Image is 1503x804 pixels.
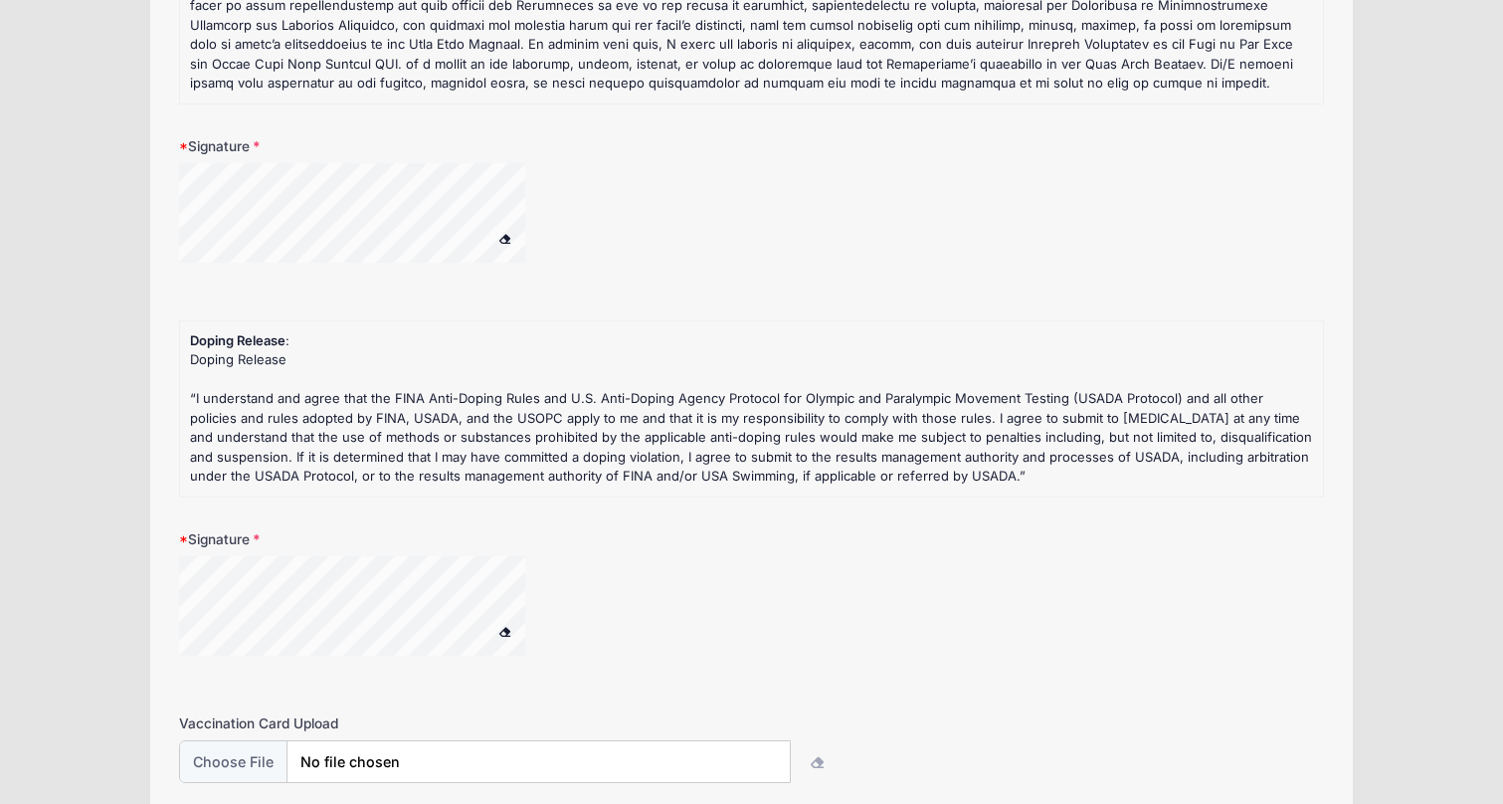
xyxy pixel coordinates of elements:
[190,332,285,348] strong: Doping Release
[190,350,1313,487] div: Doping Release “I understand and agree that the FINA Anti-Doping Rules and U.S. Anti-Doping Agenc...
[179,713,561,733] label: Vaccination Card Upload
[190,331,1313,487] div: :
[179,136,561,156] label: Signature
[179,529,561,549] label: Signature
